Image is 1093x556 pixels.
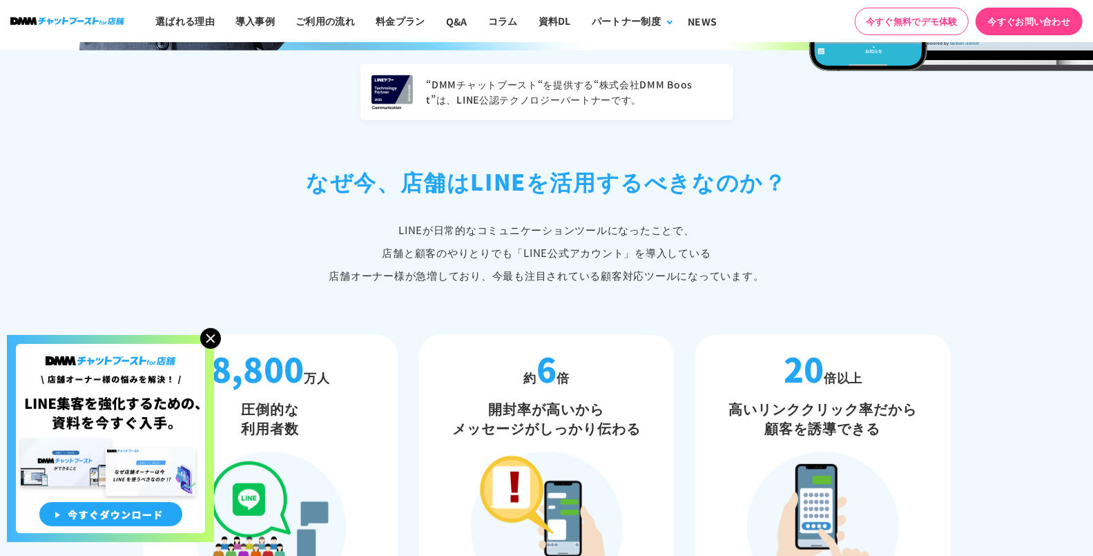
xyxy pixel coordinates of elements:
a: 今すぐ無料でデモ体験 [855,8,969,35]
img: ロゴ [10,17,124,25]
h3: 高いリンククリック率だから 顧客を誘導できる [702,399,944,438]
h3: 圧倒的な 利用者数 [150,399,391,438]
img: 店舗オーナー様の悩みを解決!LINE集客を狂化するための資料を今すぐ入手! [7,335,214,542]
strong: 6 [536,344,557,392]
strong: 20 [784,344,824,392]
p: LINEが日常的なコミュニケーションツールになったことで、 店舗と顧客のやりとりでも「LINE公式アカウント」 を導入している 店舗オーナー様が急増しており、今最も注目されている顧客対応ツールに... [143,218,951,287]
p: “DMMチャットブースト“を提供する“株式会社DMM Boost”は、LINE公認テクノロジーパートナーです。 [427,77,722,108]
h3: 開封率が高いから メッセージがしっかり伝わる [426,399,668,438]
h2: なぜ今、店舗は LINEを活用するべきなのか？ [143,164,951,198]
p: 約 倍 [426,349,668,389]
a: 店舗オーナー様の悩みを解決!LINE集客を狂化するための資料を今すぐ入手! [7,335,214,352]
a: 今すぐお問い合わせ [976,8,1083,35]
p: 倍以上 [702,349,944,389]
strong: 8,800 [211,344,304,392]
img: LINEヤフー Technology Partner 2025 [371,75,413,109]
div: パートナー制度 [592,14,661,28]
p: 万人 [150,349,391,389]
